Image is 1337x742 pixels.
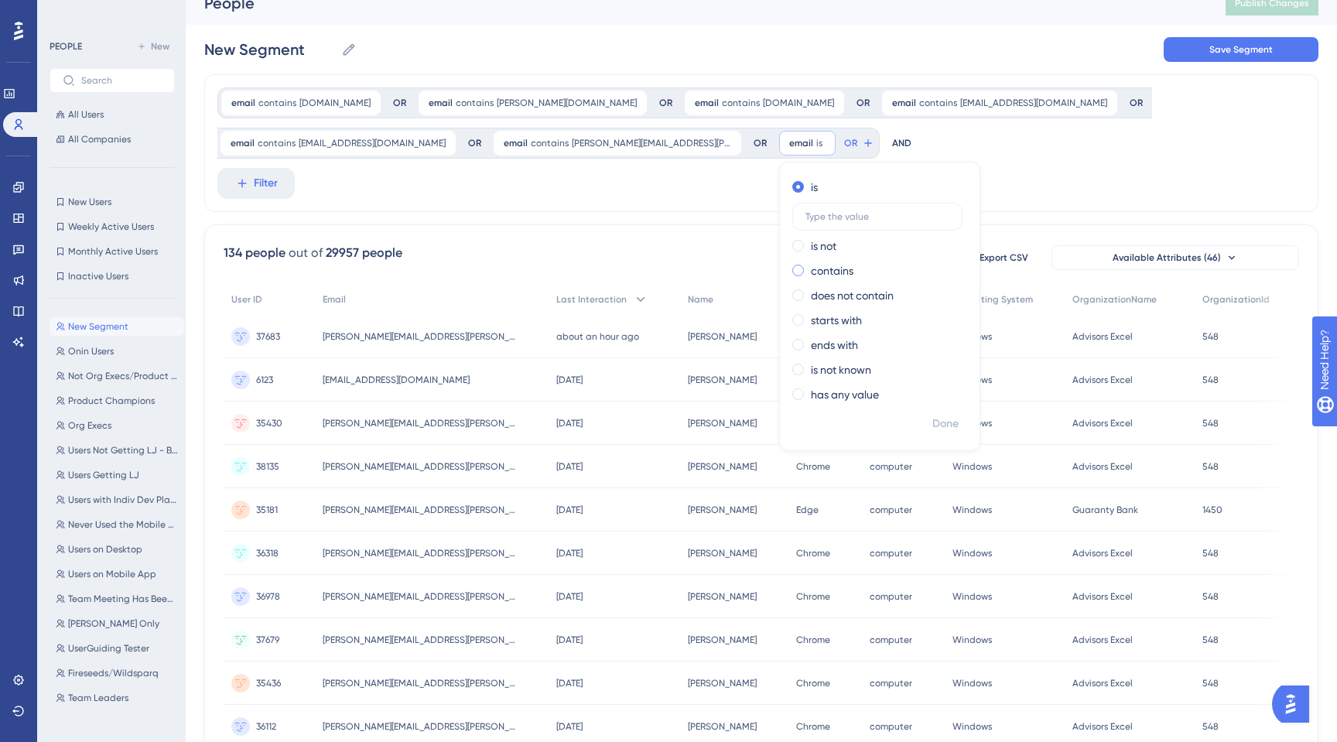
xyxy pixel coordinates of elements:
span: computer [870,504,912,516]
button: New Segment [50,317,184,336]
span: Windows [952,547,992,559]
div: AND [892,128,911,159]
span: 35430 [256,417,282,429]
span: Advisors Excel [1072,677,1133,689]
time: [DATE] [556,418,583,429]
button: Fireseeds/Wildsparq [50,664,184,682]
span: contains [258,97,296,109]
span: 548 [1202,590,1219,603]
span: Product Champions [68,395,155,407]
span: 548 [1202,720,1219,733]
button: New [132,37,175,56]
button: All Users [50,105,175,124]
span: is [816,137,822,149]
span: email [789,137,813,149]
span: Users Not Getting LJ - By Org Name [68,444,178,456]
span: email [695,97,719,109]
span: [PERSON_NAME][EMAIL_ADDRESS][PERSON_NAME][DOMAIN_NAME] [323,547,516,559]
label: is not known [811,361,871,379]
input: Segment Name [204,39,335,60]
span: Windows [952,460,992,473]
span: [EMAIL_ADDRESS][DOMAIN_NAME] [323,374,470,386]
button: Org Execs [50,416,184,435]
time: [DATE] [556,591,583,602]
span: [PERSON_NAME] Only [68,617,159,630]
span: 36318 [256,547,279,559]
span: Advisors Excel [1072,547,1133,559]
span: Guaranty Bank [1072,504,1138,516]
span: 37679 [256,634,279,646]
span: [PERSON_NAME] [688,330,757,343]
span: Inactive Users [68,270,128,282]
label: is [811,178,818,197]
span: [EMAIL_ADDRESS][DOMAIN_NAME] [960,97,1107,109]
span: Advisors Excel [1072,460,1133,473]
div: OR [754,137,767,149]
span: 548 [1202,634,1219,646]
span: 548 [1202,330,1219,343]
span: computer [870,634,912,646]
span: [PERSON_NAME][EMAIL_ADDRESS][PERSON_NAME][DOMAIN_NAME] [323,590,516,603]
input: Type the value [805,211,949,222]
span: computer [870,547,912,559]
span: Users with Indiv Dev Plans ON [68,494,178,506]
div: OR [1130,97,1143,109]
span: Advisors Excel [1072,374,1133,386]
label: has any value [811,385,879,404]
button: Users on Desktop [50,540,184,559]
button: Team Meeting Has Been Scheduled [50,590,184,608]
span: 37683 [256,330,280,343]
span: Windows [952,590,992,603]
div: OR [857,97,870,109]
span: Save Segment [1209,43,1273,56]
span: [PERSON_NAME][EMAIL_ADDRESS][PERSON_NAME][DOMAIN_NAME] [323,677,516,689]
span: UserGuiding Tester [68,642,149,655]
label: starts with [811,311,862,330]
span: Monthly Active Users [68,245,158,258]
span: [PERSON_NAME][EMAIL_ADDRESS][PERSON_NAME][DOMAIN_NAME] [323,504,516,516]
span: New Segment [68,320,128,333]
span: Team Leaders [68,692,128,704]
time: [DATE] [556,678,583,689]
div: OR [393,97,406,109]
time: [DATE] [556,504,583,515]
span: 548 [1202,677,1219,689]
span: [PERSON_NAME] [688,504,757,516]
span: computer [870,677,912,689]
span: [PERSON_NAME][EMAIL_ADDRESS][PERSON_NAME][DOMAIN_NAME] [323,720,516,733]
span: 548 [1202,417,1219,429]
span: Windows [952,677,992,689]
span: [PERSON_NAME] [688,677,757,689]
span: Chrome [796,720,830,733]
span: OrganizationId [1202,293,1270,306]
button: Users with Indiv Dev Plans ON [50,491,184,509]
span: email [231,137,255,149]
span: All Companies [68,133,131,145]
span: [PERSON_NAME][EMAIL_ADDRESS][PERSON_NAME][DOMAIN_NAME] [323,417,516,429]
button: Available Attributes (46) [1051,245,1299,270]
span: OR [844,137,857,149]
span: Need Help? [36,4,97,22]
span: [PERSON_NAME] [688,460,757,473]
span: Not Org Execs/Product Champs [68,370,178,382]
span: Name [688,293,713,306]
div: out of [289,244,323,262]
span: 38135 [256,460,279,473]
button: Users on Mobile App [50,565,184,583]
span: Advisors Excel [1072,590,1133,603]
span: Chrome [796,547,830,559]
span: Chrome [796,460,830,473]
time: [DATE] [556,721,583,732]
span: Users on Mobile App [68,568,156,580]
span: [PERSON_NAME] [688,374,757,386]
span: contains [722,97,760,109]
span: Users on Desktop [68,543,142,556]
button: All Companies [50,130,175,149]
span: Fireseeds/Wildsparq [68,667,159,679]
span: Team Meeting Has Been Scheduled [68,593,178,605]
span: Weekly Active Users [68,221,154,233]
button: Weekly Active Users [50,217,175,236]
span: [DOMAIN_NAME] [299,97,371,109]
button: Team Leaders [50,689,184,707]
span: 1450 [1202,504,1222,516]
